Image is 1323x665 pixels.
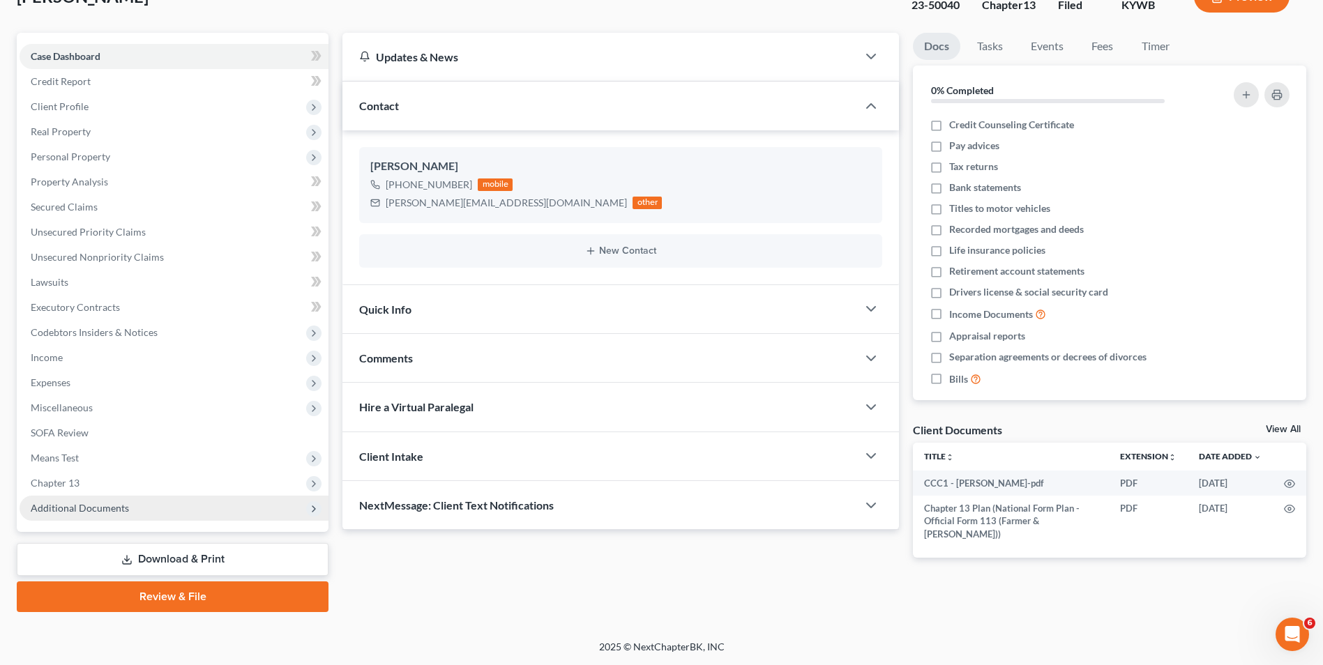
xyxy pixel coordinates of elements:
a: Titleunfold_more [924,451,954,461]
div: Client Documents [913,422,1002,437]
i: unfold_more [946,453,954,461]
a: Case Dashboard [20,44,328,69]
div: 2025 © NextChapterBK, INC [264,640,1059,665]
a: SOFA Review [20,420,328,445]
td: [DATE] [1188,471,1273,496]
span: Hire a Virtual Paralegal [359,400,474,413]
span: Lawsuits [31,276,68,288]
span: Executory Contracts [31,301,120,313]
span: Titles to motor vehicles [949,201,1050,215]
span: SOFA Review [31,427,89,438]
a: Executory Contracts [20,295,328,320]
span: Pay advices [949,139,999,153]
span: Case Dashboard [31,50,100,62]
td: CCC1 - [PERSON_NAME]-pdf [913,471,1109,496]
a: View All [1266,425,1301,434]
div: [PERSON_NAME][EMAIL_ADDRESS][DOMAIN_NAME] [386,196,627,210]
a: Secured Claims [20,194,328,220]
span: Secured Claims [31,201,98,213]
a: Unsecured Priority Claims [20,220,328,245]
a: Docs [913,33,960,60]
a: Timer [1131,33,1181,60]
td: Chapter 13 Plan (National Form Plan - Official Form 113 (Farmer & [PERSON_NAME])) [913,496,1109,546]
a: Date Added expand_more [1199,451,1262,461]
div: [PHONE_NUMBER] [386,178,472,192]
span: Personal Property [31,151,110,162]
span: Comments [359,351,413,365]
a: Review & File [17,581,328,612]
span: Unsecured Nonpriority Claims [31,251,164,263]
span: Real Property [31,125,91,137]
span: Appraisal reports [949,329,1025,343]
span: Tax returns [949,160,998,174]
span: NextMessage: Client Text Notifications [359,498,554,512]
span: 6 [1304,618,1315,629]
span: Miscellaneous [31,402,93,413]
span: Expenses [31,376,70,388]
span: Credit Report [31,75,91,87]
span: Credit Counseling Certificate [949,118,1074,132]
td: [DATE] [1188,496,1273,546]
span: Income [31,351,63,363]
span: Income Documents [949,307,1033,321]
span: Client Intake [359,450,423,463]
span: Property Analysis [31,176,108,188]
a: Download & Print [17,543,328,576]
button: New Contact [370,245,871,257]
a: Unsecured Nonpriority Claims [20,245,328,270]
a: Events [1020,33,1075,60]
div: other [633,197,662,209]
strong: 0% Completed [931,84,994,96]
a: Property Analysis [20,169,328,194]
span: Drivers license & social security card [949,285,1108,299]
span: Bills [949,372,968,386]
td: PDF [1109,496,1188,546]
span: Quick Info [359,303,411,316]
span: Recorded mortgages and deeds [949,222,1084,236]
a: Credit Report [20,69,328,94]
span: Additional Documents [31,502,129,514]
span: Bank statements [949,181,1021,194]
a: Fees [1080,33,1125,60]
span: Codebtors Insiders & Notices [31,326,158,338]
span: Life insurance policies [949,243,1045,257]
span: Retirement account statements [949,264,1084,278]
div: Updates & News [359,49,840,64]
i: expand_more [1253,453,1262,461]
span: Contact [359,99,399,112]
div: mobile [478,178,513,191]
span: Unsecured Priority Claims [31,226,146,238]
span: Separation agreements or decrees of divorces [949,350,1147,364]
a: Lawsuits [20,270,328,295]
td: PDF [1109,471,1188,496]
iframe: Intercom live chat [1276,618,1309,651]
span: Client Profile [31,100,89,112]
a: Extensionunfold_more [1120,451,1177,461]
i: unfold_more [1168,453,1177,461]
div: [PERSON_NAME] [370,158,871,175]
a: Tasks [966,33,1014,60]
span: Chapter 13 [31,477,80,489]
span: Means Test [31,452,79,464]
